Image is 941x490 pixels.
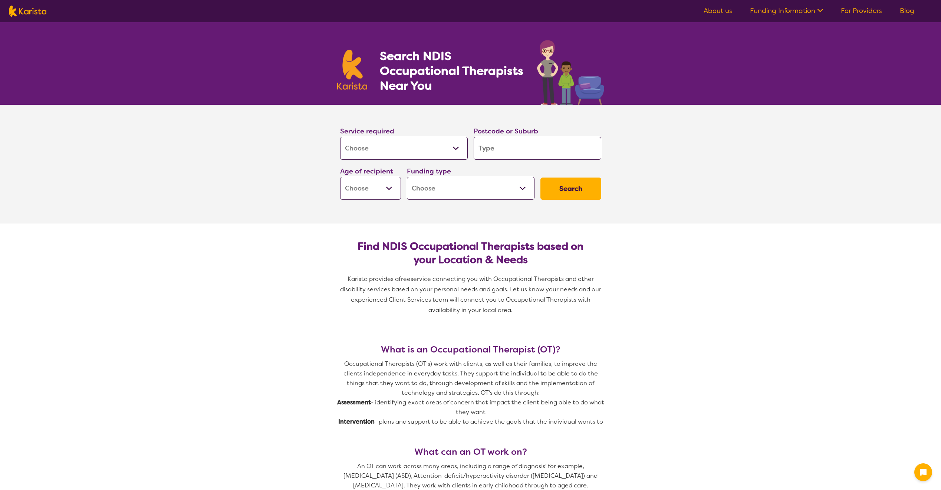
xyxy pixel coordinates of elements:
[399,275,411,283] span: free
[337,417,604,427] p: - plans and support to be able to achieve the goals that the individual wants to
[704,6,732,15] a: About us
[340,275,603,314] span: service connecting you with Occupational Therapists and other disability services based on your p...
[337,344,604,355] h3: What is an Occupational Therapist (OT)?
[407,167,451,176] label: Funding type
[9,6,46,17] img: Karista logo
[540,178,601,200] button: Search
[340,127,394,136] label: Service required
[337,50,368,90] img: Karista logo
[337,447,604,457] h3: What can an OT work on?
[380,49,524,93] h1: Search NDIS Occupational Therapists Near You
[900,6,914,15] a: Blog
[474,137,601,160] input: Type
[474,127,538,136] label: Postcode or Suburb
[348,275,399,283] span: Karista provides a
[750,6,823,15] a: Funding Information
[337,359,604,398] p: Occupational Therapists (OT’s) work with clients, as well as their families, to improve the clien...
[338,418,375,426] strong: Intervention
[337,398,604,417] p: - identifying exact areas of concern that impact the client being able to do what they want
[346,240,595,266] h2: Find NDIS Occupational Therapists based on your Location & Needs
[340,167,393,176] label: Age of recipient
[537,40,604,105] img: occupational-therapy
[841,6,882,15] a: For Providers
[337,398,371,406] strong: Assessment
